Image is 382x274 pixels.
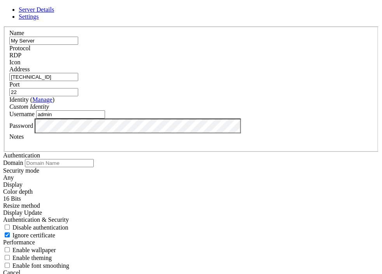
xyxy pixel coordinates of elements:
[16,43,19,49] span: 1
[196,76,252,82] span: [URL][DOMAIN_NAME]
[25,159,94,167] input: Domain Name
[36,110,105,118] input: Login Username
[12,255,52,261] span: Enable theming
[3,239,35,246] label: Performance
[3,76,280,83] x-row: VPS is now rebooting, please check progress in Install history
[9,103,49,110] i: Custom Identity
[3,23,280,30] x-row: IPv4:
[3,49,280,56] x-row: Tracking URL:
[3,232,55,239] label: If set to true, the certificate returned by the server will be ignored, even if that certificate ...
[19,13,39,20] a: Settings
[19,30,224,36] span: [TECHNICAL_ID] gw [TECHNICAL_ID] dns [TECHNICAL_ID],[TECHNICAL_ID]
[19,6,54,13] a: Server Details
[44,49,100,56] span: [URL][DOMAIN_NAME]
[9,66,30,72] label: Address
[44,56,59,62] span: 22...
[3,195,21,202] span: 16 Bits
[9,59,20,65] label: Icon
[3,83,280,89] x-row: root@vmi2849043:~# FATAL ERROR: Remote side unexpectedly closed network connection
[9,73,78,81] input: Host Name or IP
[9,37,78,45] input: Server Name
[9,52,21,58] span: RDP
[5,255,10,260] input: Enable theming
[3,202,40,209] label: Display Update channel added with RDP 8.1 to signal the server when the client display size has c...
[9,122,33,129] label: Password
[3,209,379,216] div: Display Update
[3,255,52,261] label: If set to true, enables use of theming of windows and controls.
[3,174,379,181] div: Any
[3,167,39,174] label: Security mode
[5,263,10,268] input: Enable font smoothing
[9,52,373,59] div: RDP
[3,56,280,63] x-row: Checking port
[9,133,24,140] label: Notes
[9,30,24,36] label: Name
[3,89,6,96] div: (0, 13)
[3,30,280,36] x-row: IPv6:
[3,159,23,166] label: Domain
[3,181,23,188] label: Display
[9,103,373,110] div: Custom Identity
[19,36,72,42] span: /dev/sda - 150 GB
[9,45,30,51] label: Protocol
[19,43,25,49] span: 🪙
[12,224,68,231] span: Disable authentication
[12,247,56,253] span: Enable wallpaper
[30,96,54,103] span: ( )
[9,81,20,88] label: Port
[3,10,258,16] span: TinyInstaller will reboot your server then re-install with using these information
[3,152,40,159] label: Authentication
[9,111,35,117] label: Username
[12,232,55,239] span: Ignore certificate
[3,36,280,43] x-row: Disk:
[3,247,56,253] label: If set to true, enables rendering of the desktop wallpaper. By default, wallpaper will be disable...
[5,247,10,252] input: Enable wallpaper
[3,63,280,69] x-row: Port check
[5,232,10,237] input: Ignore certificate
[12,262,69,269] span: Enable font smoothing
[3,195,379,202] div: 16 Bits
[3,224,68,231] label: If set to true, authentication will be disabled. Note that this refers to authentication that tak...
[3,174,14,181] span: Any
[3,209,42,216] span: Display Update
[22,16,84,23] span: Windows 10 LTSC 2019
[3,188,33,195] label: The color depth to request, in bits-per-pixel.
[19,23,224,29] span: [TECHNICAL_ID] gw [TECHNICAL_ID] dns [TECHNICAL_ID],[TECHNICAL_ID]
[3,16,280,23] x-row: Image:
[34,63,56,69] span: passed.
[9,88,78,96] input: Port Number
[5,225,10,230] input: Disable authentication
[3,262,69,269] label: If set to true, text will be rendered with smooth edges. Text over RDP is rendered with rough edg...
[3,43,280,49] x-row: CPI:
[3,216,69,223] label: Authentication & Security
[32,96,53,103] a: Manage
[3,3,72,9] span: TinyInstaller v25.9.27
[9,96,54,103] label: Identity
